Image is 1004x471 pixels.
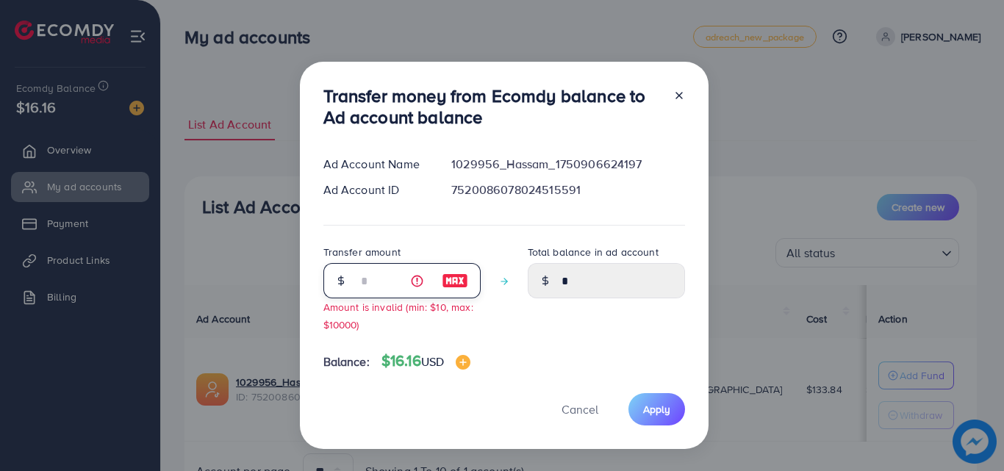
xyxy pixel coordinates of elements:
[528,245,659,259] label: Total balance in ad account
[440,181,696,198] div: 7520086078024515591
[323,85,661,128] h3: Transfer money from Ecomdy balance to Ad account balance
[440,156,696,173] div: 1029956_Hassam_1750906624197
[381,352,470,370] h4: $16.16
[628,393,685,425] button: Apply
[421,353,444,370] span: USD
[323,300,473,331] small: Amount is invalid (min: $10, max: $10000)
[312,181,440,198] div: Ad Account ID
[456,355,470,370] img: image
[543,393,617,425] button: Cancel
[312,156,440,173] div: Ad Account Name
[323,353,370,370] span: Balance:
[643,402,670,417] span: Apply
[562,401,598,417] span: Cancel
[442,272,468,290] img: image
[323,245,401,259] label: Transfer amount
